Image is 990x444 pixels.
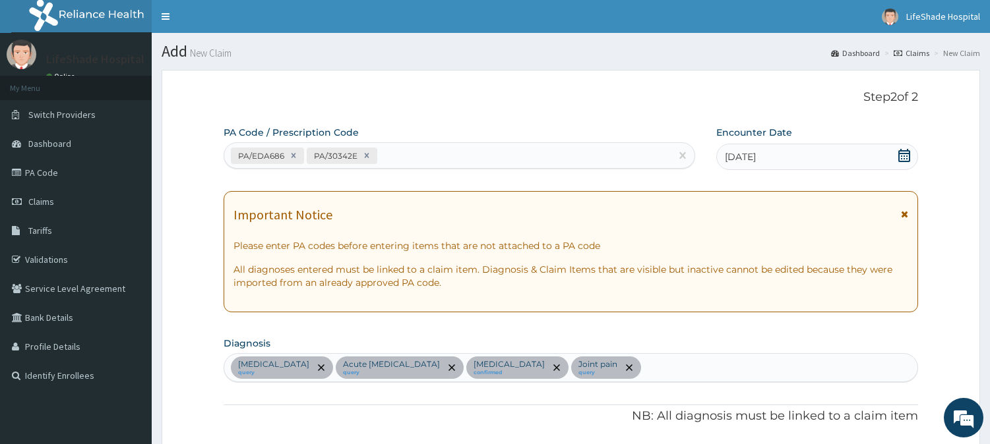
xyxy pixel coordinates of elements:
[28,196,54,208] span: Claims
[224,126,359,139] label: PA Code / Prescription Code
[238,370,309,376] small: query
[725,150,756,163] span: [DATE]
[46,72,78,81] a: Online
[310,148,359,163] div: PA/30342E
[233,239,908,252] p: Please enter PA codes before entering items that are not attached to a PA code
[343,370,440,376] small: query
[224,408,918,425] p: NB: All diagnosis must be linked to a claim item
[315,362,327,374] span: remove selection option
[623,362,635,374] span: remove selection option
[474,370,545,376] small: confirmed
[551,362,563,374] span: remove selection option
[343,359,440,370] p: Acute [MEDICAL_DATA]
[831,47,880,59] a: Dashboard
[233,263,908,289] p: All diagnoses entered must be linked to a claim item. Diagnosis & Claim Items that are visible bu...
[28,109,96,121] span: Switch Providers
[46,53,144,65] p: LifeShade Hospital
[906,11,980,22] span: LifeShade Hospital
[234,148,286,163] div: PA/EDA686
[224,337,270,350] label: Diagnosis
[882,9,898,25] img: User Image
[238,359,309,370] p: [MEDICAL_DATA]
[233,208,332,222] h1: Important Notice
[28,138,71,150] span: Dashboard
[578,359,617,370] p: Joint pain
[931,47,980,59] li: New Claim
[894,47,929,59] a: Claims
[187,48,232,58] small: New Claim
[474,359,545,370] p: [MEDICAL_DATA]
[7,40,36,69] img: User Image
[716,126,792,139] label: Encounter Date
[162,43,980,60] h1: Add
[578,370,617,376] small: query
[224,90,918,105] p: Step 2 of 2
[446,362,458,374] span: remove selection option
[28,225,52,236] span: Tariffs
